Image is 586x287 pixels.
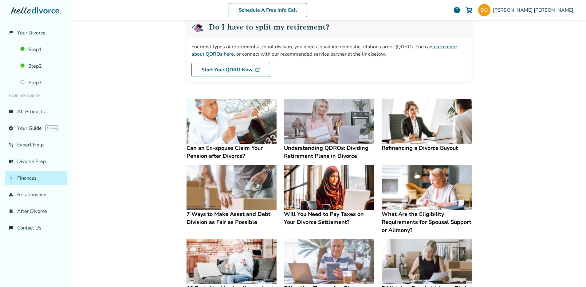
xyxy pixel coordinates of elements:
a: Step2 [17,59,67,73]
li: Your Resources [5,90,67,102]
a: chat_infoContact Us [5,221,67,235]
span: chat_info [9,225,14,230]
a: Step3 [17,76,67,90]
a: view_listAll Products [5,105,67,119]
span: attach_money [9,176,14,181]
h4: Can an Ex-spouse Claim Your Pension after Divorce? [187,144,277,160]
a: flag_2Your Divorce [5,26,67,40]
img: Refinancing a Divorce Buyout [382,99,472,144]
span: view_list [9,109,14,114]
a: exploreYour GuideAI beta [5,121,67,135]
img: davidzolson@gmail.com [478,4,490,16]
span: list_alt_check [9,159,14,164]
a: attach_moneyFinances [5,171,67,185]
img: Understanding QDROs: Dividing Retirement Plans in Divorce [284,99,374,144]
span: phone_in_talk [9,142,14,147]
span: AI beta [45,125,57,131]
span: group [9,192,14,197]
img: 5 Mistakes People Make on Their Taxes During and After Divorce [382,239,472,284]
h4: 7 Ways to Make Asset and Debt Division as Fair as Possible [187,210,277,226]
img: QDRO [191,21,204,33]
h4: Will You Need to Pay Taxes on Your Divorce Settlement? [284,210,374,226]
img: Can an Ex-spouse Claim Your Pension after Divorce? [187,99,277,144]
img: What Are the Eligibility Requirements for Spousal Support or Alimony? [382,165,472,210]
span: [PERSON_NAME] [PERSON_NAME] [493,7,576,14]
a: Will You Need to Pay Taxes on Your Divorce Settlement?Will You Need to Pay Taxes on Your Divorce ... [284,165,374,226]
a: bookmark_checkAfter Divorce [5,204,67,218]
img: 7 Ways to Make Asset and Debt Division as Fair as Possible [187,165,277,210]
div: For most types of retirement account division, you need a qualified domestic relations order (QDR... [191,43,467,58]
img: Will You Need to Pay Taxes on Your Divorce Settlement? [284,165,374,210]
h4: Understanding QDROs: Dividing Retirement Plans in Divorce [284,144,374,160]
a: help [453,6,461,14]
a: Can an Ex-spouse Claim Your Pension after Divorce?Can an Ex-spouse Claim Your Pension after Divorce? [187,99,277,160]
a: groupRelationships [5,188,67,202]
a: Start Your QDRO Now [191,63,270,77]
iframe: Chat Widget [555,257,586,287]
a: Understanding QDROs: Dividing Retirement Plans in DivorceUnderstanding QDROs: Dividing Retirement... [284,99,374,160]
a: Step1 [17,42,67,57]
a: Schedule A Free Info Call [229,3,307,17]
a: phone_in_talkExpert Help [5,138,67,152]
a: What Are the Eligibility Requirements for Spousal Support or Alimony?What Are the Eligibility Req... [382,165,472,234]
span: explore [9,126,14,131]
span: Your Divorce [17,30,45,36]
img: Filing Your Taxes after Divorce: Everything You Need to Know [284,239,374,284]
a: list_alt_checkDivorce Prep [5,154,67,169]
h4: Refinancing a Divorce Buyout [382,144,472,152]
span: bookmark_check [9,209,14,214]
span: flag_2 [9,30,14,35]
img: Cart [466,6,473,14]
h4: What Are the Eligibility Requirements for Spousal Support or Alimony? [382,210,472,234]
a: Refinancing a Divorce BuyoutRefinancing a Divorce Buyout [382,99,472,152]
a: 7 Ways to Make Asset and Debt Division as Fair as Possible7 Ways to Make Asset and Debt Division ... [187,165,277,226]
img: 10 Facts You Need to Know about Social Security Benefits and Divorce [187,239,277,284]
img: DL [255,67,260,72]
h2: Do I have to split my retirement? [209,23,329,31]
